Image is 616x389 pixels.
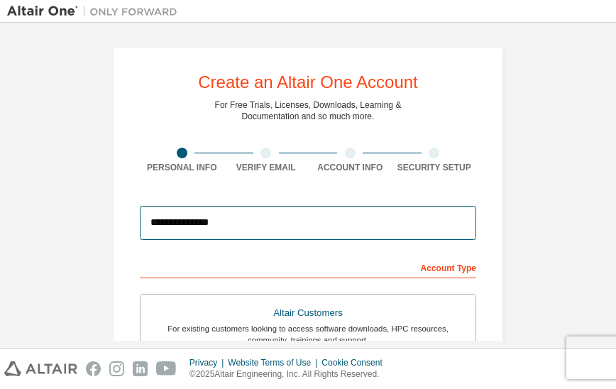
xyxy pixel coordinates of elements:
[149,303,467,323] div: Altair Customers
[4,361,77,376] img: altair_logo.svg
[109,361,124,376] img: instagram.svg
[7,4,185,18] img: Altair One
[189,357,228,368] div: Privacy
[149,323,467,346] div: For existing customers looking to access software downloads, HPC resources, community, trainings ...
[189,368,391,380] p: © 2025 Altair Engineering, Inc. All Rights Reserved.
[156,361,177,376] img: youtube.svg
[308,162,392,173] div: Account Info
[228,357,321,368] div: Website Terms of Use
[215,99,402,122] div: For Free Trials, Licenses, Downloads, Learning & Documentation and so much more.
[224,162,309,173] div: Verify Email
[392,162,477,173] div: Security Setup
[198,74,418,91] div: Create an Altair One Account
[140,162,224,173] div: Personal Info
[133,361,148,376] img: linkedin.svg
[321,357,390,368] div: Cookie Consent
[140,256,476,278] div: Account Type
[86,361,101,376] img: facebook.svg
